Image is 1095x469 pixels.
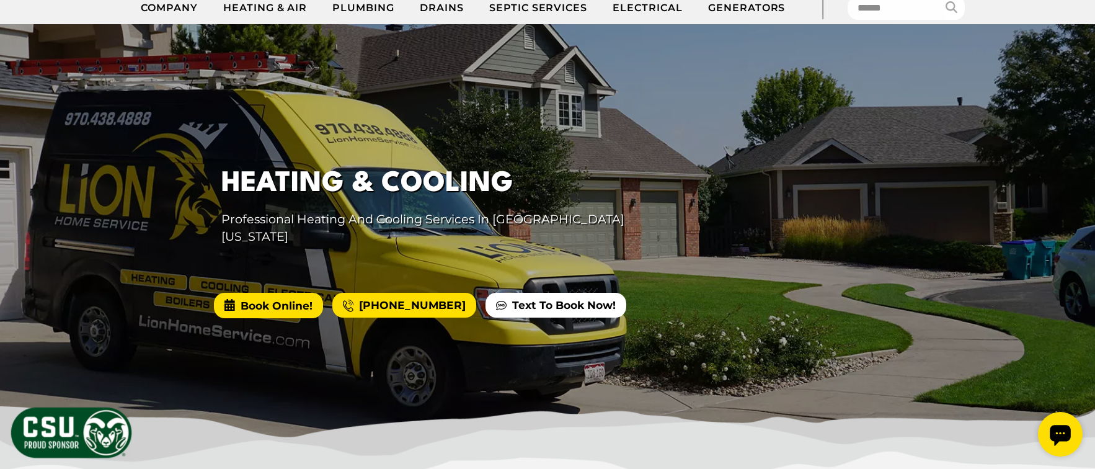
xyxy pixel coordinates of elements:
[5,5,50,50] div: Open chat widget
[485,293,626,318] a: Text To Book Now!
[221,210,673,246] p: Professional Heating And Cooling Services In [GEOGRAPHIC_DATA][US_STATE]
[214,293,323,318] span: Book Online!
[332,293,476,318] a: [PHONE_NUMBER]
[9,406,133,460] img: CSU Sponsor Badge
[221,163,673,205] h1: Heating & Cooling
